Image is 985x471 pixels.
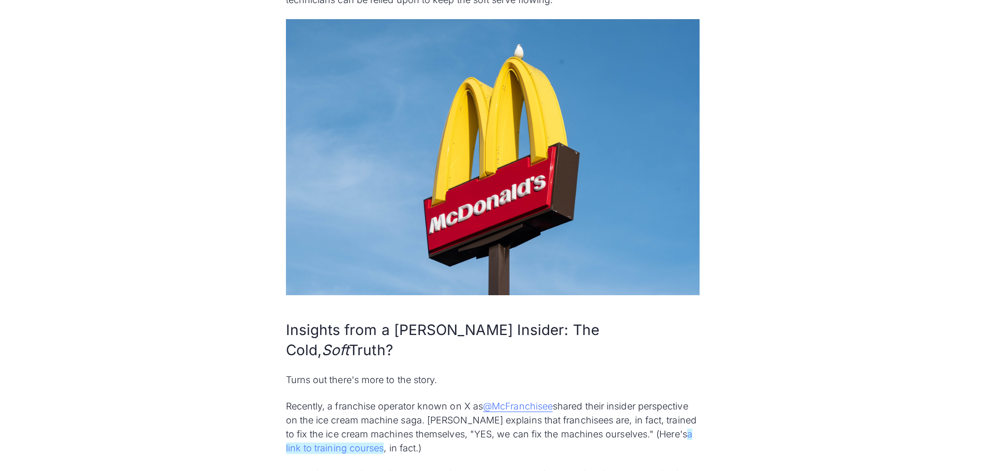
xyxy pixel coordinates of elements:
[286,373,700,387] p: Turns out there's more to the story.
[286,429,692,454] a: a link to training courses
[286,399,700,455] p: Recently, a franchise operator known on X as shared their insider perspective on the ice cream ma...
[286,19,700,295] img: A McDonald's sign showing the golden arches.
[483,401,553,412] a: @McFranchisee
[322,341,349,359] em: Soft
[286,320,700,360] h2: Insights from a [PERSON_NAME] Insider: The Cold, Truth?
